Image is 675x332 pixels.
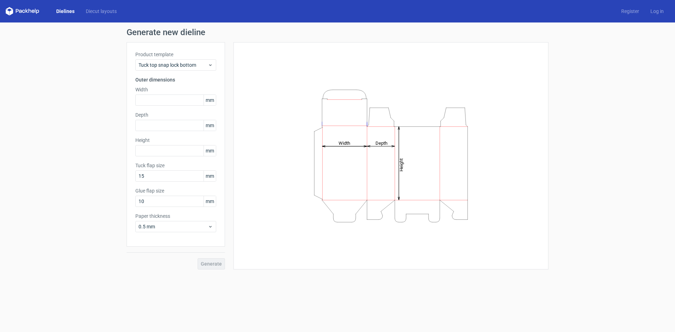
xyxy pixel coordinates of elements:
h3: Outer dimensions [135,76,216,83]
tspan: Depth [375,140,387,145]
span: mm [204,171,216,181]
tspan: Width [339,140,350,145]
span: Tuck top snap lock bottom [139,61,208,69]
label: Glue flap size [135,187,216,194]
label: Depth [135,111,216,118]
a: Register [616,8,645,15]
label: Width [135,86,216,93]
span: mm [204,120,216,131]
label: Paper thickness [135,213,216,220]
h1: Generate new dieline [127,28,548,37]
label: Height [135,137,216,144]
span: mm [204,196,216,207]
tspan: Height [399,158,404,171]
span: mm [204,145,216,156]
label: Product template [135,51,216,58]
span: 0.5 mm [139,223,208,230]
a: Diecut layouts [80,8,122,15]
label: Tuck flap size [135,162,216,169]
a: Dielines [51,8,80,15]
a: Log in [645,8,669,15]
span: mm [204,95,216,105]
